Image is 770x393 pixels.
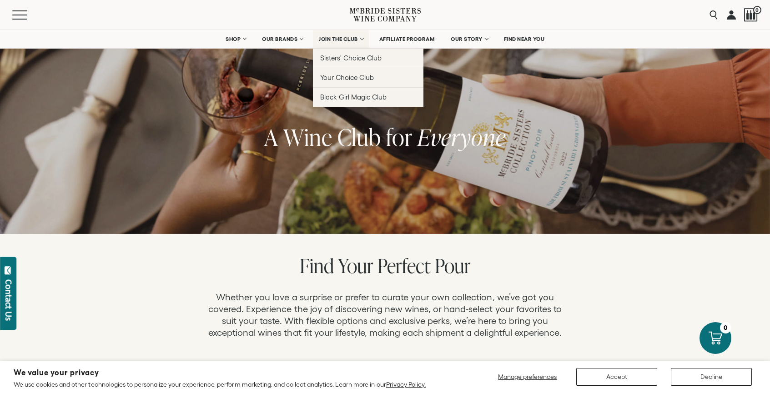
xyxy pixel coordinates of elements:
button: Accept [576,368,657,386]
a: AFFILIATE PROGRAM [373,30,441,48]
span: Find [300,252,334,279]
span: Sisters' Choice Club [320,54,382,62]
span: Perfect [377,252,431,279]
span: Your [338,252,373,279]
a: Privacy Policy. [386,381,426,388]
span: JOIN THE CLUB [319,36,358,42]
a: OUR STORY [445,30,493,48]
p: Whether you love a surprise or prefer to curate your own collection, we’ve got you covered. Exper... [203,291,567,338]
span: SHOP [226,36,241,42]
a: Sisters' Choice Club [313,48,423,68]
div: 0 [720,322,731,333]
span: A [264,121,278,153]
span: Your Choice Club [320,74,374,81]
a: Black Girl Magic Club [313,87,423,107]
span: Black Girl Magic Club [320,93,387,101]
span: Club [337,121,381,153]
span: AFFILIATE PROGRAM [379,36,435,42]
span: Pour [435,252,471,279]
h2: We value your privacy [14,369,426,377]
button: Mobile Menu Trigger [12,10,45,20]
span: for [386,121,413,153]
span: FIND NEAR YOU [504,36,545,42]
div: Contact Us [4,279,13,321]
span: Everyone [418,121,506,153]
span: Wine [283,121,332,153]
a: Your Choice Club [313,68,423,87]
button: Manage preferences [493,368,563,386]
span: OUR BRANDS [262,36,297,42]
p: We use cookies and other technologies to personalize your experience, perform marketing, and coll... [14,380,426,388]
a: FIND NEAR YOU [498,30,551,48]
span: Manage preferences [498,373,557,380]
a: OUR BRANDS [256,30,308,48]
a: JOIN THE CLUB [313,30,369,48]
button: Decline [671,368,752,386]
span: 0 [753,6,761,14]
span: OUR STORY [451,36,483,42]
a: SHOP [220,30,252,48]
